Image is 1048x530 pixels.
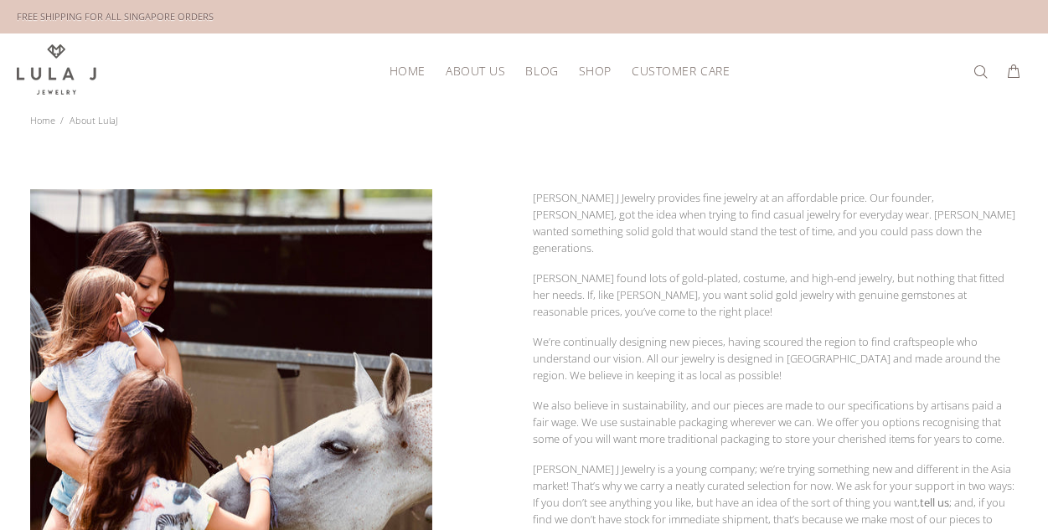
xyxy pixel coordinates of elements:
[569,58,622,84] a: Shop
[533,270,1019,320] p: [PERSON_NAME] found lots of gold-plated, costume, and high-end jewelry, but nothing that fitted h...
[533,397,1019,447] p: We also believe in sustainability, and our pieces are made to our specifications by artisans paid...
[390,64,426,77] span: HOME
[622,58,730,84] a: Customer Care
[920,495,949,510] a: tell us
[436,58,515,84] a: About Us
[17,8,214,26] div: FREE SHIPPING FOR ALL SINGAPORE ORDERS
[525,64,558,77] span: Blog
[379,58,436,84] a: HOME
[446,64,505,77] span: About Us
[632,64,730,77] span: Customer Care
[60,109,123,132] li: About LulaJ
[533,189,1019,256] p: [PERSON_NAME] J Jewelry provides fine jewelry at an affordable price. Our founder, [PERSON_NAME],...
[533,333,1019,383] p: We’re continually designing new pieces, having scoured the region to find craftspeople who unders...
[515,58,568,84] a: Blog
[579,64,612,77] span: Shop
[30,114,55,126] a: Home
